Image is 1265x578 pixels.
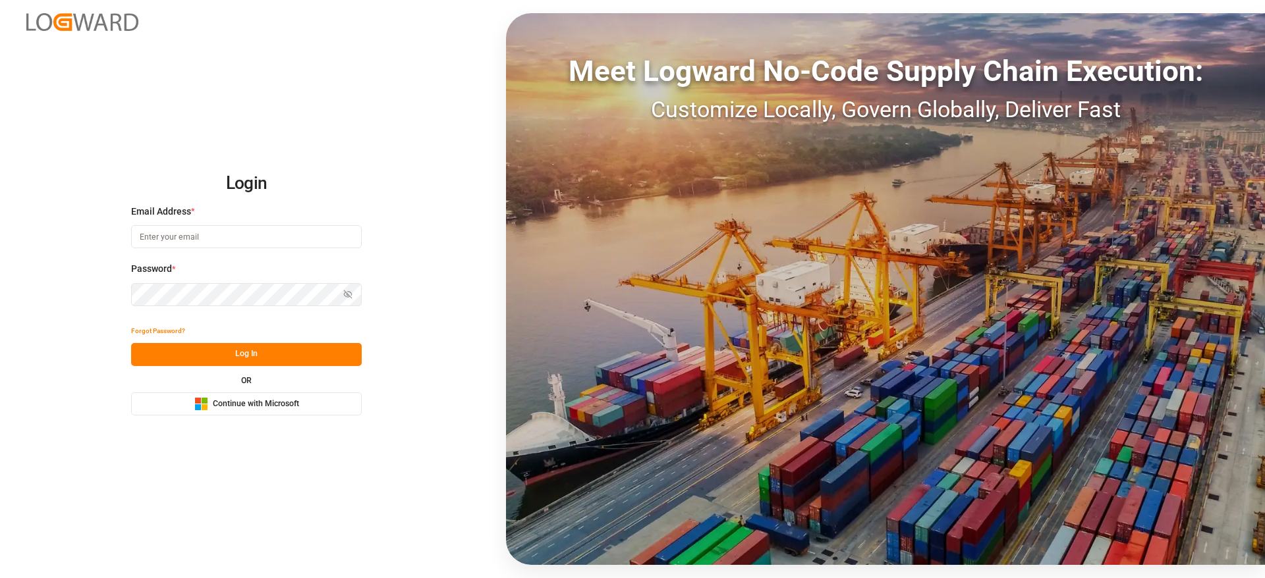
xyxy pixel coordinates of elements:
[506,49,1265,93] div: Meet Logward No-Code Supply Chain Execution:
[131,262,172,276] span: Password
[131,392,362,415] button: Continue with Microsoft
[241,377,252,384] small: OR
[506,93,1265,126] div: Customize Locally, Govern Globally, Deliver Fast
[131,343,362,366] button: Log In
[213,398,299,410] span: Continue with Microsoft
[131,163,362,205] h2: Login
[131,205,191,219] span: Email Address
[131,320,185,343] button: Forgot Password?
[26,13,138,31] img: Logward_new_orange.png
[131,225,362,248] input: Enter your email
